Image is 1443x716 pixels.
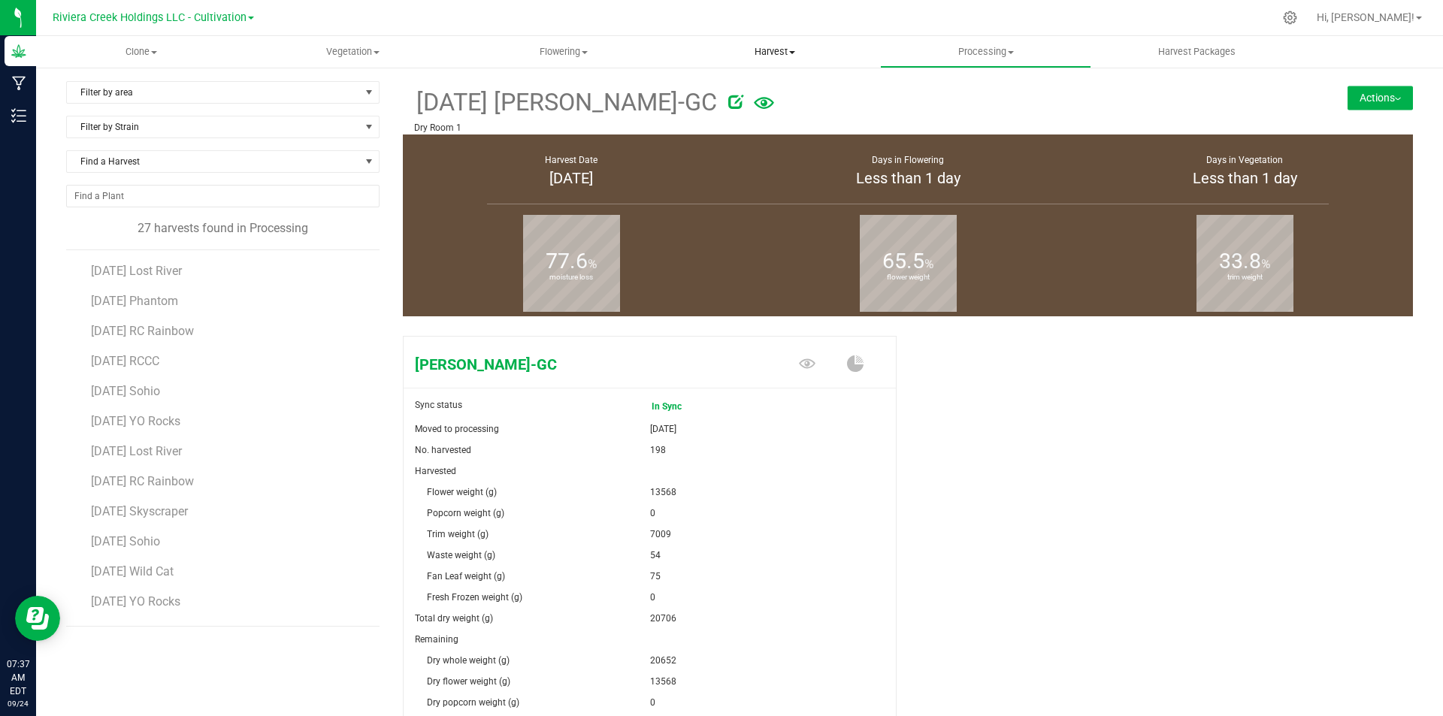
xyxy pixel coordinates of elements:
[650,418,676,440] span: [DATE]
[11,44,26,59] inline-svg: Grow
[650,394,713,418] span: In Sync
[53,11,247,24] span: Riviera Creek Holdings LLC - Cultivation
[758,167,1057,189] div: Less than 1 day
[36,36,247,68] a: Clone
[415,424,499,434] span: Moved to processing
[67,186,379,207] input: NO DATA FOUND
[11,76,26,91] inline-svg: Manufacturing
[36,45,247,59] span: Clone
[1088,208,1402,316] group-info-box: Trim weight %
[91,324,194,338] span: [DATE] RC Rainbow
[415,634,458,645] span: Remaining
[91,264,182,278] span: [DATE] Lost River
[427,571,505,582] span: Fan Leaf weight (g)
[1138,45,1256,59] span: Harvest Packages
[881,45,1091,59] span: Processing
[650,671,676,692] span: 13568
[91,294,178,308] span: [DATE] Phantom
[91,564,174,579] span: [DATE] Wild Cat
[1317,11,1414,23] span: Hi, [PERSON_NAME]!
[670,45,879,59] span: Harvest
[15,596,60,641] iframe: Resource center
[1281,11,1299,25] div: Manage settings
[669,36,880,68] a: Harvest
[427,592,522,603] span: Fresh Frozen weight (g)
[91,534,160,548] span: [DATE] Sohio
[650,482,676,503] span: 13568
[650,650,676,671] span: 20652
[427,487,497,497] span: Flower weight (g)
[91,444,182,458] span: [DATE] Lost River
[1348,86,1413,110] button: Actions
[91,474,194,488] span: [DATE] RC Rainbow
[1095,153,1394,167] div: Days in Vegetation
[415,445,471,455] span: No. harvested
[404,353,731,376] span: Stambaugh-GC
[415,613,493,624] span: Total dry weight (g)
[650,608,676,629] span: 20706
[650,545,661,566] span: 54
[427,550,495,560] span: Waste weight (g)
[459,45,669,59] span: Flowering
[751,208,1065,316] group-info-box: Flower weight %
[414,84,717,121] span: [DATE] [PERSON_NAME]-GC
[67,82,360,103] span: Filter by area
[415,466,456,476] span: Harvested
[7,698,29,709] p: 09/24
[650,440,666,461] span: 198
[427,676,510,687] span: Dry flower weight (g)
[458,36,670,68] a: Flowering
[1088,134,1402,208] group-info-box: Days in vegetation
[414,134,728,208] group-info-box: Harvest Date
[650,524,671,545] span: 7009
[860,210,957,345] b: flower weight
[880,36,1091,68] a: Processing
[523,210,620,345] b: moisture loss
[422,153,721,167] div: Harvest Date
[427,508,504,518] span: Popcorn weight (g)
[751,134,1065,208] group-info-box: Days in flowering
[414,121,1233,134] p: Dry Room 1
[427,529,489,539] span: Trim weight (g)
[427,655,510,666] span: Dry whole weight (g)
[650,566,661,587] span: 75
[650,692,655,713] span: 0
[427,697,519,708] span: Dry popcorn weight (g)
[1091,36,1302,68] a: Harvest Packages
[650,587,655,608] span: 0
[650,503,655,524] span: 0
[91,624,177,639] span: [DATE] Ahhberry
[91,384,160,398] span: [DATE] Sohio
[422,167,721,189] div: [DATE]
[91,504,188,518] span: [DATE] Skyscraper
[360,82,379,103] span: select
[67,151,360,172] span: Find a Harvest
[91,354,159,368] span: [DATE] RCCC
[7,657,29,698] p: 07:37 AM EDT
[67,116,360,137] span: Filter by Strain
[91,414,180,428] span: [DATE] YO Rocks
[414,208,728,316] group-info-box: Moisture loss %
[1196,210,1293,345] b: trim weight
[652,396,712,417] span: In Sync
[91,594,180,609] span: [DATE] YO Rocks
[11,108,26,123] inline-svg: Inventory
[415,400,462,410] span: Sync status
[247,36,458,68] a: Vegetation
[1095,167,1394,189] div: Less than 1 day
[248,45,458,59] span: Vegetation
[758,153,1057,167] div: Days in Flowering
[66,219,380,237] div: 27 harvests found in Processing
